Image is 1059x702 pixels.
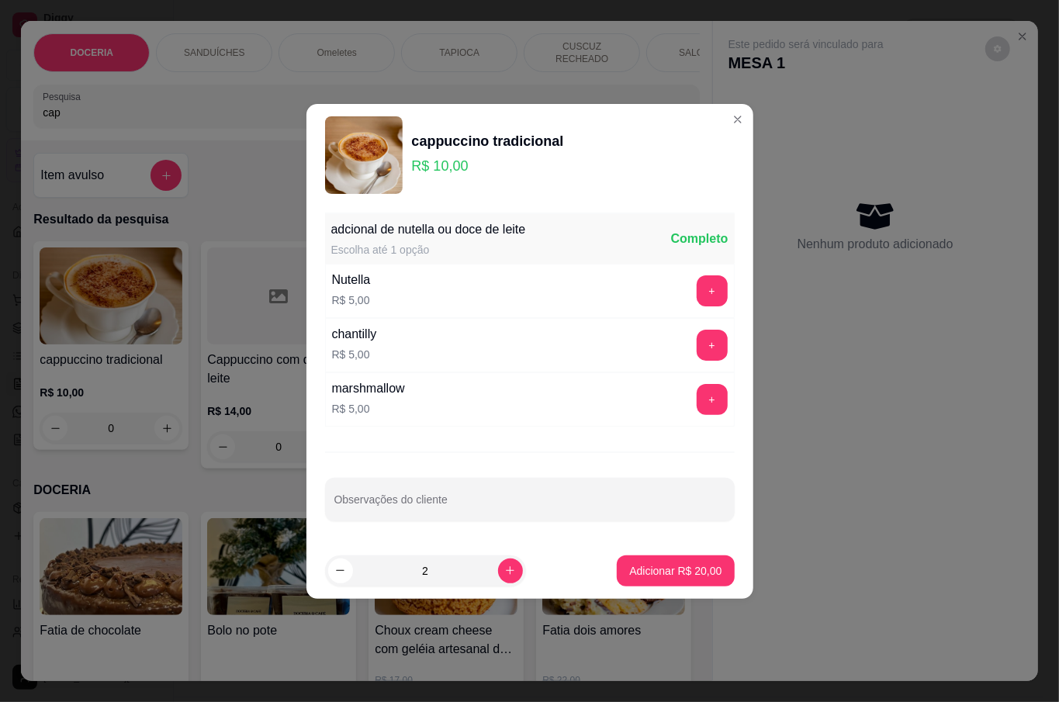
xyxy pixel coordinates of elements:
[332,347,377,362] p: R$ 5,00
[412,155,564,177] p: R$ 10,00
[331,220,526,239] div: adcional de nutella ou doce de leite
[629,563,722,579] p: Adicionar R$ 20,00
[332,379,405,398] div: marshmallow
[617,555,734,586] button: Adicionar R$ 20,00
[325,116,403,194] img: product-image
[332,271,371,289] div: Nutella
[697,275,728,306] button: add
[332,401,405,417] p: R$ 5,00
[498,558,523,583] button: increase-product-quantity
[725,107,750,132] button: Close
[328,558,353,583] button: decrease-product-quantity
[412,130,564,152] div: cappuccino tradicional
[332,292,371,308] p: R$ 5,00
[334,498,725,514] input: Observações do cliente
[331,242,526,258] div: Escolha até 1 opção
[697,384,728,415] button: add
[671,230,728,248] div: Completo
[332,325,377,344] div: chantilly
[697,330,728,361] button: add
